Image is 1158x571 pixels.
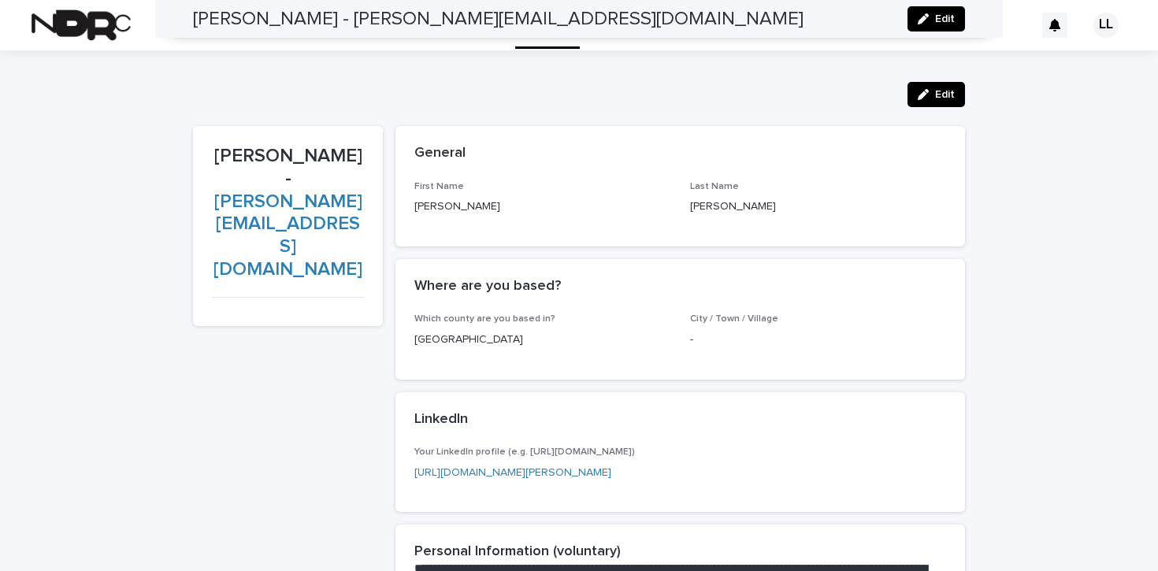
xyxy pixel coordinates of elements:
span: Your LinkedIn profile (e.g. [URL][DOMAIN_NAME]) [414,447,635,457]
p: [PERSON_NAME] [414,198,671,215]
a: [URL][DOMAIN_NAME][PERSON_NAME] [414,467,611,478]
span: City / Town / Village [690,314,778,324]
img: fPh53EbzTSOZ76wyQ5GQ [32,9,131,41]
span: Last Name [690,182,739,191]
span: Edit [935,89,955,100]
a: [PERSON_NAME][EMAIL_ADDRESS][DOMAIN_NAME] [213,192,362,279]
button: Edit [907,82,965,107]
h2: Where are you based? [414,278,561,295]
p: - [690,332,947,348]
h2: General [414,145,466,162]
p: [PERSON_NAME] - [212,145,364,281]
p: [GEOGRAPHIC_DATA] [414,332,671,348]
div: LL [1093,13,1119,38]
h2: Personal Information (voluntary) [414,543,621,561]
p: [PERSON_NAME] [690,198,947,215]
span: Which county are you based in? [414,314,555,324]
h2: LinkedIn [414,411,468,428]
span: First Name [414,182,464,191]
